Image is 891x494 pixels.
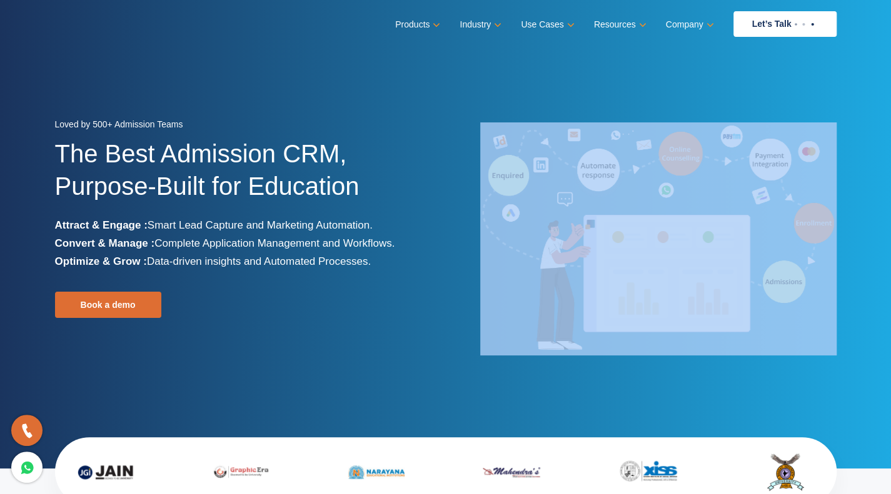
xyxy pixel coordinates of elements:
span: Complete Application Management and Workflows. [154,237,395,249]
a: Book a demo [55,292,161,318]
div: Loved by 500+ Admission Teams [55,116,436,137]
b: Attract & Engage : [55,219,148,231]
b: Convert & Manage : [55,237,155,249]
span: Data-driven insights and Automated Processes. [147,255,371,267]
a: Products [395,16,438,34]
a: Resources [594,16,644,34]
a: Use Cases [521,16,571,34]
b: Optimize & Grow : [55,255,147,267]
a: Let’s Talk [733,11,837,37]
span: Smart Lead Capture and Marketing Automation. [148,219,373,231]
h1: The Best Admission CRM, Purpose-Built for Education [55,137,436,216]
a: Company [666,16,712,34]
a: Industry [460,16,499,34]
img: admission-software-home-page-header [480,122,837,355]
